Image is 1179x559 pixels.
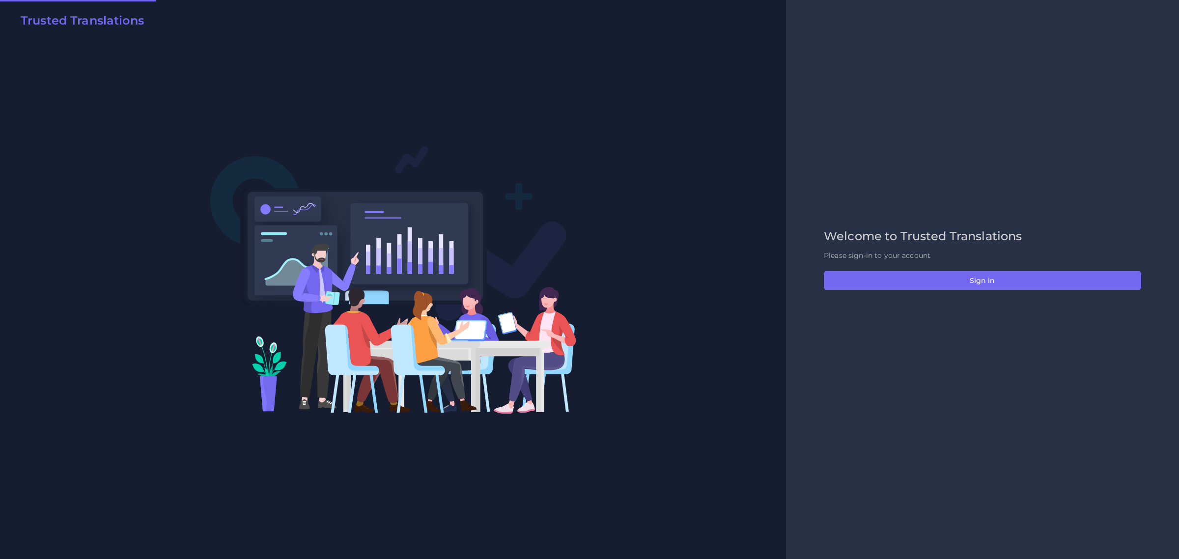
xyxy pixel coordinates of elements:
a: Trusted Translations [14,14,144,31]
button: Sign in [824,271,1141,290]
h2: Welcome to Trusted Translations [824,229,1141,244]
h2: Trusted Translations [21,14,144,28]
img: Login V2 [210,145,577,414]
p: Please sign-in to your account [824,251,1141,261]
